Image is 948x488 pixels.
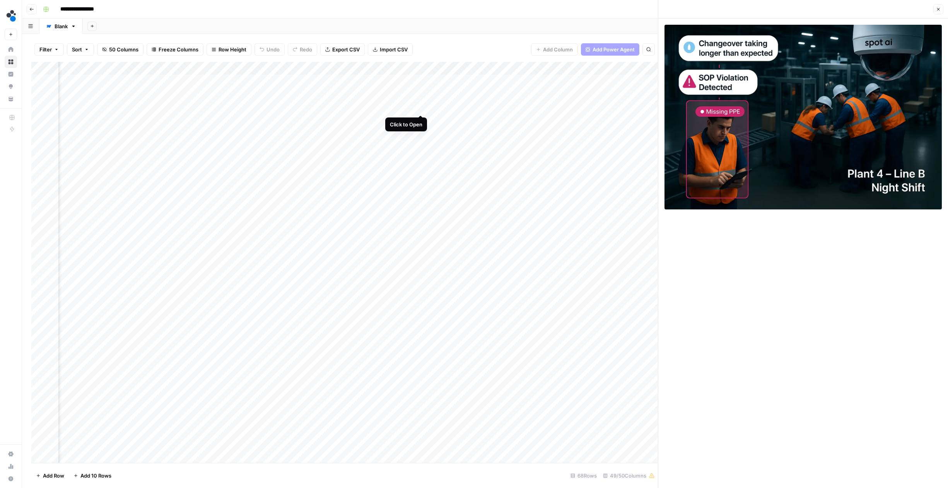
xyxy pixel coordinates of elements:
[567,469,600,482] div: 68 Rows
[531,43,578,56] button: Add Column
[5,93,17,105] a: Your Data
[543,46,573,53] span: Add Column
[5,6,17,26] button: Workspace: spot.ai
[5,68,17,80] a: Insights
[390,121,422,128] div: Click to Open
[69,469,116,482] button: Add 10 Rows
[266,46,280,53] span: Undo
[159,46,198,53] span: Freeze Columns
[5,43,17,56] a: Home
[72,46,82,53] span: Sort
[80,472,111,479] span: Add 10 Rows
[581,43,639,56] button: Add Power Agent
[320,43,365,56] button: Export CSV
[600,469,658,482] div: 49/50 Columns
[5,460,17,473] a: Usage
[109,46,138,53] span: 50 Columns
[5,448,17,460] a: Settings
[255,43,285,56] button: Undo
[147,43,203,56] button: Freeze Columns
[219,46,246,53] span: Row Height
[5,56,17,68] a: Browse
[43,472,64,479] span: Add Row
[207,43,251,56] button: Row Height
[332,46,360,53] span: Export CSV
[34,43,64,56] button: Filter
[368,43,413,56] button: Import CSV
[593,46,635,53] span: Add Power Agent
[31,469,69,482] button: Add Row
[380,46,408,53] span: Import CSV
[39,46,52,53] span: Filter
[67,43,94,56] button: Sort
[300,46,312,53] span: Redo
[5,9,19,23] img: spot.ai Logo
[5,80,17,93] a: Opportunities
[664,25,942,209] img: Row/Cell
[97,43,143,56] button: 50 Columns
[55,22,68,30] div: Blank
[5,473,17,485] button: Help + Support
[39,19,83,34] a: Blank
[288,43,317,56] button: Redo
